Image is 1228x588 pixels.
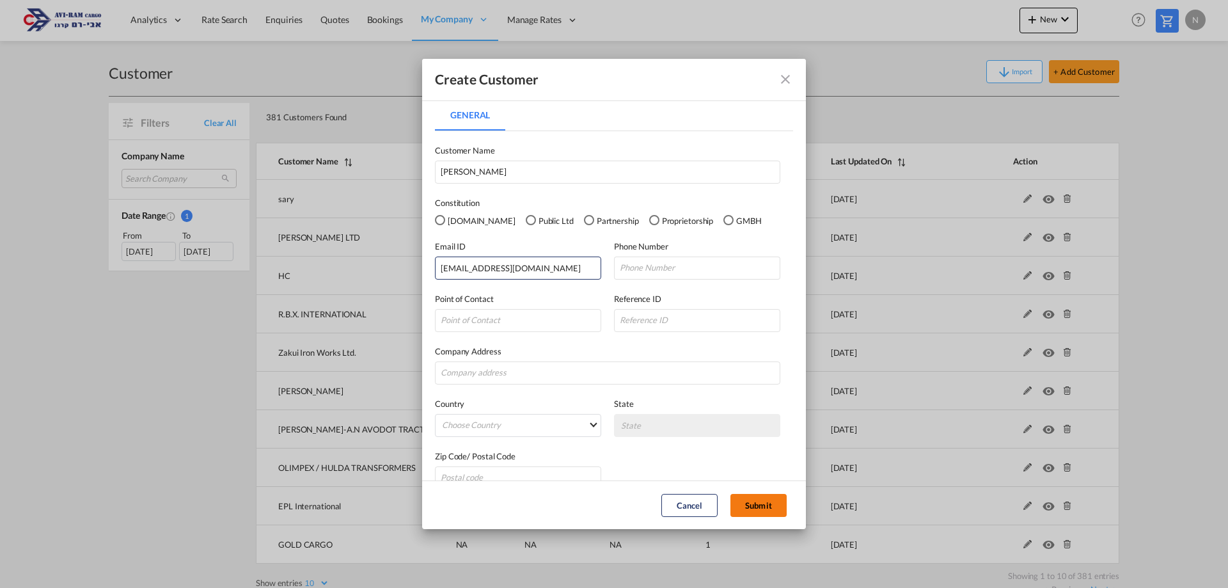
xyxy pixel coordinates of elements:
md-radio-button: Public Ltd [526,213,574,227]
md-dialog: General General ... [422,59,806,529]
div: Create Customer [435,71,539,88]
md-radio-button: GMBH [723,213,762,227]
input: Phone Number [614,257,780,280]
label: Reference ID [614,292,780,305]
input: Company address [435,362,780,385]
button: Submit [730,494,787,517]
label: Phone Number [614,240,780,253]
input: Point of Contact [435,309,601,332]
input: Postal code [435,466,601,489]
input: Customer name [435,161,780,184]
md-icon: icon-close fg-AAA8AD [778,72,793,87]
md-radio-button: Partnership [584,213,639,227]
label: Company Address [435,345,780,358]
label: State [614,397,780,410]
label: Country [435,397,601,410]
md-select: {{(ctrl.parent.shipperInfo.viewShipper && !ctrl.parent.shipperInfo.country) ? 'N/A' : 'Choose Cou... [435,414,601,437]
label: Email ID [435,240,601,253]
label: Constitution [435,196,793,209]
label: Point of Contact [435,292,601,305]
md-radio-button: Proprietorship [649,213,714,227]
button: icon-close fg-AAA8AD [773,67,798,92]
md-radio-button: Pvt.Ltd [435,213,516,227]
input: Reference ID [614,309,780,332]
button: Cancel [661,494,718,517]
md-select: {{(ctrl.parent.shipperInfo.viewShipper && !ctrl.parent.shipperInfo.state) ? 'N/A' : 'State' }} [614,414,780,437]
md-tab-item: General [435,100,505,131]
md-pagination-wrapper: Use the left and right arrow keys to navigate between tabs [435,100,518,131]
input: nissim0523110002@gmail.com [435,257,601,280]
label: Customer Name [435,144,780,157]
label: Zip Code/ Postal Code [435,450,601,463]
